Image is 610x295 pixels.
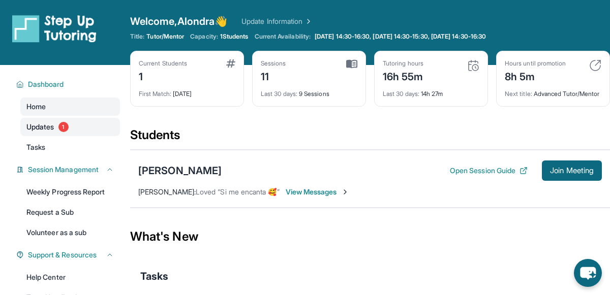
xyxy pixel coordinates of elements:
img: card [589,59,601,72]
img: logo [12,14,97,43]
div: 1 [139,68,187,84]
a: Volunteer as a sub [20,223,120,242]
div: 9 Sessions [261,84,357,98]
img: Chevron Right [302,16,313,26]
button: Open Session Guide [450,166,528,176]
div: Advanced Tutor/Mentor [505,84,601,98]
img: Chevron-Right [341,188,349,196]
div: 8h 5m [505,68,566,84]
div: Hours until promotion [505,59,566,68]
a: Help Center [20,268,120,286]
div: [DATE] [139,84,235,98]
span: 1 Students [220,32,249,41]
button: chat-button [574,259,602,287]
span: Capacity: [190,32,218,41]
img: card [346,59,357,69]
span: Dashboard [28,79,64,89]
span: Last 30 days : [383,90,419,97]
a: Tasks [20,138,120,156]
span: Support & Resources [28,250,97,260]
span: Tasks [140,269,168,283]
a: Weekly Progress Report [20,183,120,201]
div: 11 [261,68,286,84]
button: Join Meeting [542,160,602,181]
button: Dashboard [24,79,114,89]
div: Students [130,127,610,149]
span: Next title : [505,90,532,97]
span: Welcome, Alondra 👋 [130,14,227,28]
span: Tasks [26,142,45,152]
a: Home [20,97,120,116]
span: Home [26,102,46,112]
span: Session Management [28,165,99,175]
a: Updates1 [20,118,120,136]
span: Last 30 days : [261,90,297,97]
div: 16h 55m [383,68,423,84]
img: card [226,59,235,68]
div: [PERSON_NAME] [138,163,222,178]
a: Request a Sub [20,203,120,221]
span: 1 [58,122,69,132]
span: View Messages [286,187,349,197]
img: card [467,59,479,72]
button: Support & Resources [24,250,114,260]
span: Tutor/Mentor [146,32,184,41]
span: [PERSON_NAME] : [138,187,196,196]
div: 14h 27m [383,84,479,98]
div: What's New [130,214,610,259]
div: Sessions [261,59,286,68]
span: First Match : [139,90,171,97]
span: Title: [130,32,144,41]
div: Current Students [139,59,187,68]
span: Updates [26,122,54,132]
span: [DATE] 14:30-16:30, [DATE] 14:30-15:30, [DATE] 14:30-16:30 [315,32,486,41]
a: [DATE] 14:30-16:30, [DATE] 14:30-15:30, [DATE] 14:30-16:30 [313,32,488,41]
a: Update Information [241,16,313,26]
span: Loved “Si me encanta 🥰” [196,187,280,196]
span: Current Availability: [255,32,311,41]
span: Join Meeting [550,168,594,174]
button: Session Management [24,165,114,175]
div: Tutoring hours [383,59,423,68]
